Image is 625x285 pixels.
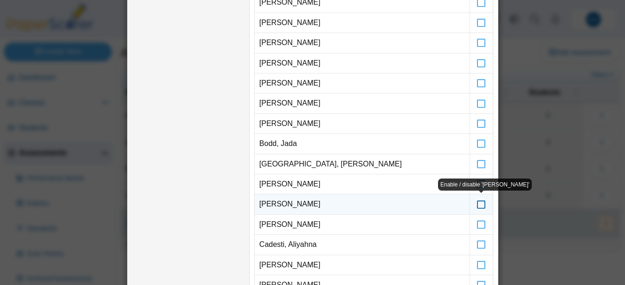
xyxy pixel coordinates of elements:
td: [PERSON_NAME] [255,114,470,134]
td: [PERSON_NAME] [255,255,470,275]
td: [PERSON_NAME] [255,73,470,93]
td: [PERSON_NAME] [255,174,470,194]
td: [PERSON_NAME] [255,13,470,33]
td: Bodd, Jada [255,134,470,154]
td: [GEOGRAPHIC_DATA], [PERSON_NAME] [255,154,470,174]
td: Cadesti, Aliyahna [255,235,470,255]
td: [PERSON_NAME] [255,215,470,235]
td: [PERSON_NAME] [255,93,470,113]
td: [PERSON_NAME] [255,53,470,73]
div: Enable / disable '[PERSON_NAME]' [438,179,532,191]
td: [PERSON_NAME] [255,194,470,214]
td: [PERSON_NAME] [255,33,470,53]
